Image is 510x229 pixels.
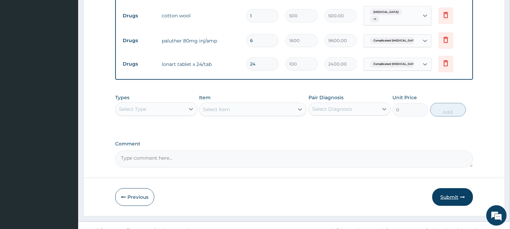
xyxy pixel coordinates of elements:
[158,57,243,71] td: lonart tablet x 24/tab
[115,95,129,101] label: Types
[370,37,420,44] span: Complicated [MEDICAL_DATA]
[432,188,473,206] button: Submit
[111,3,128,20] div: Minimize live chat window
[158,9,243,22] td: cotton wool
[309,94,344,101] label: Pair Diagnosis
[35,38,114,47] div: Chat with us now
[119,58,158,70] td: Drugs
[119,10,158,22] td: Drugs
[158,34,243,48] td: paluther 80mg inj/amp
[430,103,466,117] button: Add
[3,155,129,179] textarea: Type your message and hit 'Enter'
[312,106,352,112] div: Select Diagnosis
[115,141,473,147] label: Comment
[119,106,146,112] div: Select Type
[119,34,158,47] td: Drugs
[115,188,154,206] button: Previous
[13,34,28,51] img: d_794563401_company_1708531726252_794563401
[370,61,420,68] span: Complicated [MEDICAL_DATA]
[392,94,417,101] label: Unit Price
[39,70,94,139] span: We're online!
[370,16,380,23] span: + 1
[370,9,402,16] span: [MEDICAL_DATA]
[199,94,211,101] label: Item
